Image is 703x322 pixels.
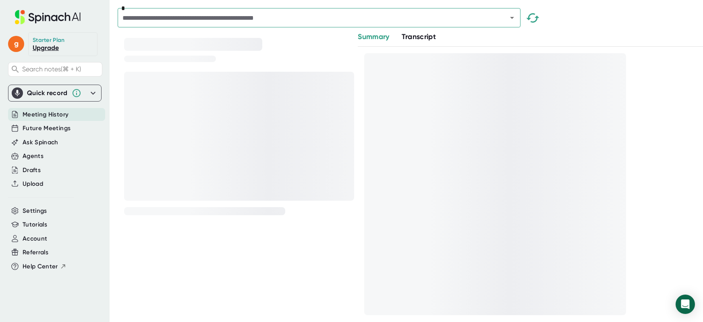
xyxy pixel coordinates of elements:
[358,32,389,41] span: Summary
[23,138,58,147] button: Ask Spinach
[33,44,59,52] a: Upgrade
[23,152,44,161] button: Agents
[23,206,47,216] button: Settings
[27,89,68,97] div: Quick record
[22,65,81,73] span: Search notes (⌘ + K)
[23,262,58,271] span: Help Center
[23,179,43,189] button: Upload
[358,31,389,42] button: Summary
[8,36,24,52] span: g
[506,12,518,23] button: Open
[23,234,47,243] button: Account
[402,32,436,41] span: Transcript
[402,31,436,42] button: Transcript
[23,110,68,119] button: Meeting History
[23,220,47,229] button: Tutorials
[676,295,695,314] div: Open Intercom Messenger
[23,124,71,133] button: Future Meetings
[23,166,41,175] button: Drafts
[33,37,65,44] div: Starter Plan
[23,262,66,271] button: Help Center
[23,248,48,257] button: Referrals
[12,85,98,101] div: Quick record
